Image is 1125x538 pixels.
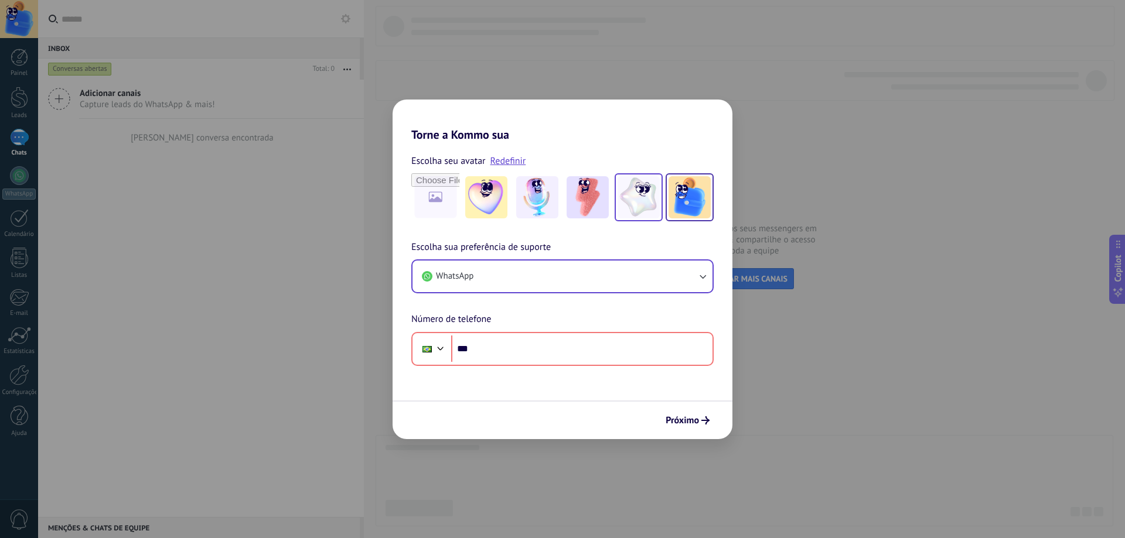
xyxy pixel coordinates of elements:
[516,176,558,218] img: -2.jpeg
[490,155,526,167] a: Redefinir
[411,312,491,327] span: Número de telefone
[436,270,473,282] span: WhatsApp
[567,176,609,218] img: -3.jpeg
[465,176,507,218] img: -1.jpeg
[666,416,699,424] span: Próximo
[618,176,660,218] img: -4.jpeg
[669,176,711,218] img: -5.jpeg
[393,100,732,142] h2: Torne a Kommo sua
[411,153,486,169] span: Escolha seu avatar
[411,240,551,255] span: Escolha sua preferência de suporte
[416,337,438,361] div: Brazil: + 55
[660,410,715,430] button: Próximo
[412,261,712,292] button: WhatsApp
